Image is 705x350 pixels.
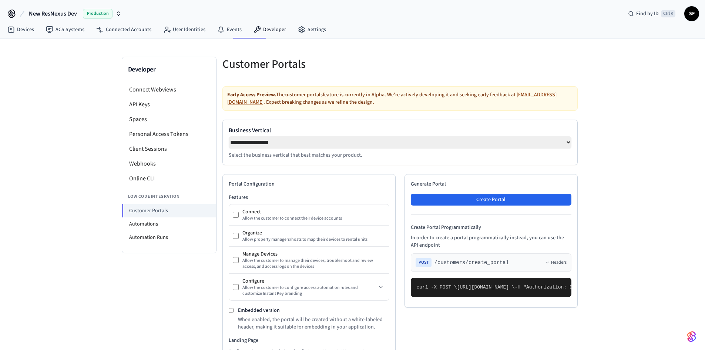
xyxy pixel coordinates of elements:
a: Developer [248,23,292,36]
a: Connected Accounts [90,23,157,36]
button: Headers [545,260,567,266]
h4: Create Portal Programmatically [411,224,571,231]
div: Organize [242,229,385,237]
li: Webhooks [122,156,216,171]
h2: Generate Portal [411,180,571,188]
div: Allow the customer to manage their devices, troubleshoot and review access, and access logs on th... [242,258,385,270]
h3: Developer [128,64,210,75]
li: Online CLI [122,171,216,186]
li: Customer Portals [122,204,216,217]
p: In order to create a portal programmatically instead, you can use the API endpoint [411,234,571,249]
div: Configure [242,277,376,285]
div: Allow property managers/hosts to map their devices to rental units [242,237,385,243]
span: /customers/create_portal [434,259,509,266]
div: The customer portals feature is currently in Alpha. We're actively developing it and seeking earl... [222,86,578,111]
li: Automation Runs [122,231,216,244]
li: Spaces [122,112,216,127]
button: SF [684,6,699,21]
a: ACS Systems [40,23,90,36]
div: Connect [242,208,385,216]
strong: Early Access Preview. [227,91,276,99]
p: When enabled, the portal will be created without a white-labeled header, making it suitable for e... [238,316,389,331]
span: curl -X POST \ [417,284,457,290]
a: Settings [292,23,332,36]
div: Manage Devices [242,250,385,258]
p: Select the business vertical that best matches your product. [229,151,571,159]
span: New ResNexus Dev [29,9,77,18]
span: Ctrl K [661,10,675,17]
h3: Features [229,194,389,201]
span: POST [416,258,432,267]
li: Personal Access Tokens [122,127,216,141]
a: Devices [1,23,40,36]
li: Connect Webviews [122,82,216,97]
label: Business Vertical [229,126,571,135]
div: Find by IDCtrl K [622,7,681,20]
li: API Keys [122,97,216,112]
h2: Portal Configuration [229,180,389,188]
div: Allow the customer to configure access automation rules and customize Instant Key branding [242,285,376,297]
a: [EMAIL_ADDRESS][DOMAIN_NAME] [227,91,557,106]
span: [URL][DOMAIN_NAME] \ [457,284,515,290]
li: Client Sessions [122,141,216,156]
label: Embedded version [238,307,280,314]
span: Find by ID [636,10,659,17]
a: Events [211,23,248,36]
button: Create Portal [411,194,571,206]
span: SF [685,7,698,20]
li: Automations [122,217,216,231]
span: Production [83,9,113,19]
h3: Landing Page [229,337,389,344]
h5: Customer Portals [222,57,396,72]
span: -H "Authorization: Bearer seam_api_key_123456" \ [515,284,653,290]
img: SeamLogoGradient.69752ec5.svg [687,331,696,343]
a: User Identities [157,23,211,36]
li: Low Code Integration [122,189,216,204]
div: Allow the customer to connect their device accounts [242,216,385,221]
